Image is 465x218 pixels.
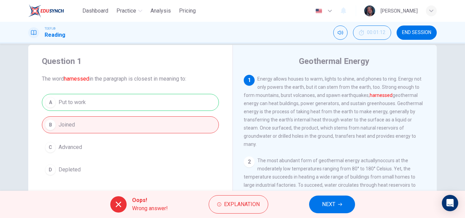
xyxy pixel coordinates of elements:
[28,4,80,18] a: EduSynch logo
[299,56,369,67] h4: Geothermal Energy
[42,56,219,67] h4: Question 1
[224,200,260,209] span: Explanation
[309,196,355,213] button: NEXT
[209,195,268,214] button: Explanation
[244,156,255,167] div: 2
[402,30,431,35] span: END SESSION
[176,5,198,17] button: Pricing
[114,5,145,17] button: Practice
[28,4,64,18] img: EduSynch logo
[132,196,168,204] span: Oops!
[116,7,136,15] span: Practice
[367,30,385,35] span: 00:01:12
[322,200,335,209] span: NEXT
[370,93,392,98] font: harnessed
[148,5,174,17] button: Analysis
[397,26,437,40] button: END SESSION
[132,204,168,213] span: Wrong answer!
[353,26,391,40] div: Hide
[64,76,89,82] font: harnessed
[244,76,423,147] span: Energy allows houses to warm, lights to shine, and phones to ring. Energy not only powers the ear...
[333,26,348,40] div: Mute
[442,195,458,211] div: Open Intercom Messenger
[381,7,418,15] div: [PERSON_NAME]
[353,26,391,40] button: 00:01:12
[315,9,323,14] img: en
[179,7,196,15] span: Pricing
[45,31,65,39] h1: Reading
[364,5,375,16] img: Profile picture
[150,7,171,15] span: Analysis
[244,75,255,86] div: 1
[42,75,219,83] span: The word in the paragraph is closest in meaning to:
[82,7,108,15] span: Dashboard
[80,5,111,17] button: Dashboard
[45,26,55,31] span: TOEFL®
